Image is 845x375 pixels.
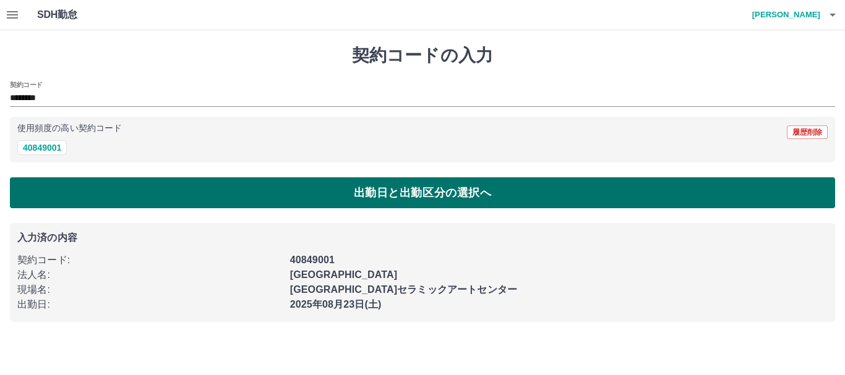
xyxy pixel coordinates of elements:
p: 契約コード : [17,253,283,268]
p: 法人名 : [17,268,283,282]
p: 現場名 : [17,282,283,297]
h2: 契約コード [10,80,43,90]
b: [GEOGRAPHIC_DATA]セラミックアートセンター [290,284,517,295]
p: 出勤日 : [17,297,283,312]
p: 使用頻度の高い契約コード [17,124,122,133]
button: 履歴削除 [787,125,828,139]
b: [GEOGRAPHIC_DATA] [290,269,398,280]
b: 40849001 [290,255,335,265]
button: 40849001 [17,140,67,155]
b: 2025年08月23日(土) [290,299,382,310]
p: 入力済の内容 [17,233,828,243]
button: 出勤日と出勤区分の選択へ [10,177,835,208]
h1: 契約コードの入力 [10,45,835,66]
